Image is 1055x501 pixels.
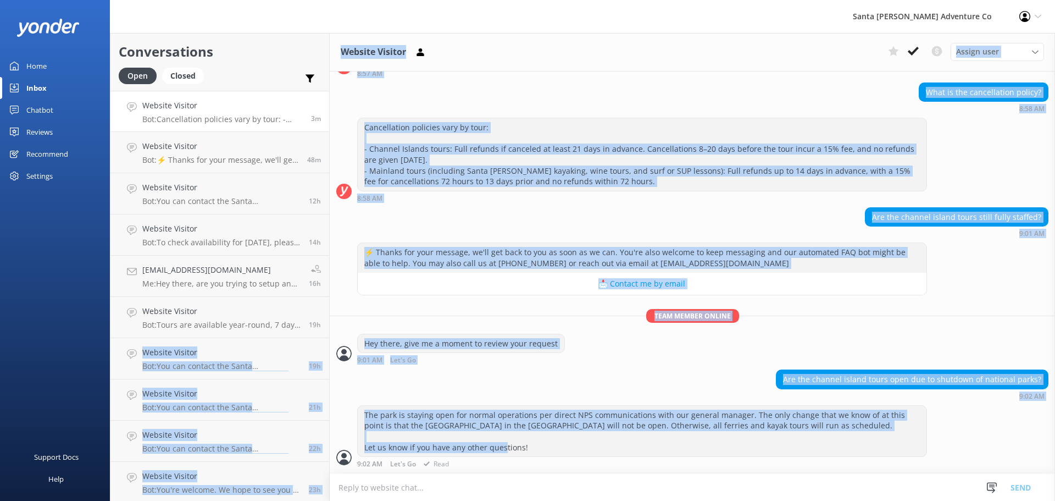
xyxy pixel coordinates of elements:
p: Bot: You're welcome. We hope to see you at [GEOGRAPHIC_DATA][PERSON_NAME] Adventure Co. soon! [142,485,301,495]
span: Read [420,461,449,468]
p: Bot: You can contact the Santa [PERSON_NAME] Adventure Co. team at [PHONE_NUMBER], or by emailing... [142,196,301,206]
h4: Website Visitor [142,429,301,441]
div: Oct 07 2025 09:02am (UTC -07:00) America/Tijuana [357,460,927,468]
h4: Website Visitor [142,388,301,400]
div: Hey there, give me a moment to review your request [358,334,564,353]
span: Oct 06 2025 10:42am (UTC -07:00) America/Tijuana [309,444,321,453]
div: The park is staying open for normal operations per direct NPS communications with our general man... [358,406,926,456]
div: Are the channel island tours still fully staffed? [865,208,1048,227]
div: Oct 07 2025 08:58am (UTC -07:00) America/Tijuana [919,104,1048,112]
h4: Website Visitor [142,100,303,112]
button: 📩 Contact me by email [358,273,926,295]
div: Chatbot [26,99,53,121]
a: Website VisitorBot:You can contact the Santa [PERSON_NAME] Adventure Co. team at [PHONE_NUMBER], ... [110,379,329,421]
h2: Conversations [119,41,321,62]
div: Oct 07 2025 08:57am (UTC -07:00) America/Tijuana [357,69,927,77]
span: Oct 06 2025 04:09pm (UTC -07:00) America/Tijuana [309,279,321,288]
strong: 8:57 AM [357,70,382,77]
a: [EMAIL_ADDRESS][DOMAIN_NAME]Me:Hey there, are you trying to setup an account before booking your ... [110,256,329,297]
div: Oct 07 2025 09:01am (UTC -07:00) America/Tijuana [357,356,565,364]
h4: [EMAIL_ADDRESS][DOMAIN_NAME] [142,264,301,276]
img: yonder-white-logo.png [16,19,80,37]
span: Assign user [956,46,999,58]
p: Bot: You can contact the Santa [PERSON_NAME] Adventure Co. team at [PHONE_NUMBER], or by emailing... [142,361,301,371]
a: Website VisitorBot:You can contact the Santa [PERSON_NAME] Adventure Co. team at [PHONE_NUMBER], ... [110,173,329,214]
strong: 9:01 AM [357,357,382,364]
div: Cancellation policies vary by tour: - Channel Islands tours: Full refunds if canceled at least 21... [358,118,926,191]
span: Oct 06 2025 11:28am (UTC -07:00) America/Tijuana [309,403,321,412]
p: Bot: Tours are available year-round, 7 days per week. You can check availability for specific dat... [142,320,301,330]
div: Assign User [951,43,1044,60]
div: Home [26,55,47,77]
div: Recommend [26,143,68,165]
div: Oct 07 2025 09:02am (UTC -07:00) America/Tijuana [776,392,1048,400]
h4: Website Visitor [142,181,301,194]
div: Support Docs [34,446,79,468]
a: Website VisitorBot:You can contact the Santa [PERSON_NAME] Adventure Co. team at [PHONE_NUMBER], ... [110,421,329,462]
strong: 9:02 AM [357,461,382,468]
div: Oct 07 2025 09:01am (UTC -07:00) America/Tijuana [865,229,1048,237]
span: Oct 06 2025 08:47pm (UTC -07:00) America/Tijuana [309,196,321,206]
div: Inbox [26,77,47,99]
span: Oct 07 2025 08:58am (UTC -07:00) America/Tijuana [311,114,321,123]
span: Let's Go [390,357,416,364]
span: Oct 06 2025 01:06pm (UTC -07:00) America/Tijuana [309,361,321,371]
p: Bot: To check availability for [DATE], please visit [URL][DOMAIN_NAME]. [142,238,301,247]
strong: 8:58 AM [357,195,382,202]
p: Me: Hey there, are you trying to setup an account before booking your Channel Islands trip online? [142,279,301,289]
div: Are the channel island tours open due to shutdown of national parks? [776,370,1048,389]
a: Closed [162,69,209,81]
p: Bot: You can contact the Santa [PERSON_NAME] Adventure Co. team at [PHONE_NUMBER], or by emailing... [142,403,301,412]
p: Bot: You can contact the Santa [PERSON_NAME] Adventure Co. team at [PHONE_NUMBER], or by emailing... [142,444,301,454]
span: Oct 06 2025 01:20pm (UTC -07:00) America/Tijuana [309,320,321,329]
a: Website VisitorBot:⚡ Thanks for your message, we'll get back to you as soon as we can. You're als... [110,132,329,173]
span: Let's Go [390,461,416,468]
span: Oct 07 2025 08:13am (UTC -07:00) America/Tijuana [307,155,321,164]
span: Oct 06 2025 09:25am (UTC -07:00) America/Tijuana [309,485,321,494]
h4: Website Visitor [142,140,299,152]
a: Website VisitorBot:Cancellation policies vary by tour: - Channel Islands tours: Full refunds if c... [110,91,329,132]
span: Oct 06 2025 06:22pm (UTC -07:00) America/Tijuana [309,238,321,247]
strong: 9:02 AM [1019,393,1045,400]
h3: Website Visitor [341,45,406,59]
h4: Website Visitor [142,223,301,235]
h4: Website Visitor [142,305,301,317]
div: Settings [26,165,53,187]
div: Open [119,68,157,84]
span: Team member online [646,309,739,323]
p: Bot: ⚡ Thanks for your message, we'll get back to you as soon as we can. You're also welcome to k... [142,155,299,165]
p: Bot: Cancellation policies vary by tour: - Channel Islands tours: Full refunds if canceled at lea... [142,114,303,124]
div: Oct 07 2025 08:58am (UTC -07:00) America/Tijuana [357,194,927,202]
div: Reviews [26,121,53,143]
strong: 9:01 AM [1019,230,1045,237]
div: Closed [162,68,204,84]
a: Website VisitorBot:Tours are available year-round, 7 days per week. You can check availability fo... [110,297,329,338]
div: ⚡ Thanks for your message, we'll get back to you as soon as we can. You're also welcome to keep m... [358,243,926,272]
strong: 8:58 AM [1019,106,1045,112]
div: Help [48,468,64,490]
h4: Website Visitor [142,346,301,359]
a: Open [119,69,162,81]
div: What is the cancellation policy? [919,83,1048,102]
a: Website VisitorBot:You can contact the Santa [PERSON_NAME] Adventure Co. team at [PHONE_NUMBER], ... [110,338,329,379]
a: Website VisitorBot:To check availability for [DATE], please visit [URL][DOMAIN_NAME].14h [110,214,329,256]
h4: Website Visitor [142,470,301,482]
